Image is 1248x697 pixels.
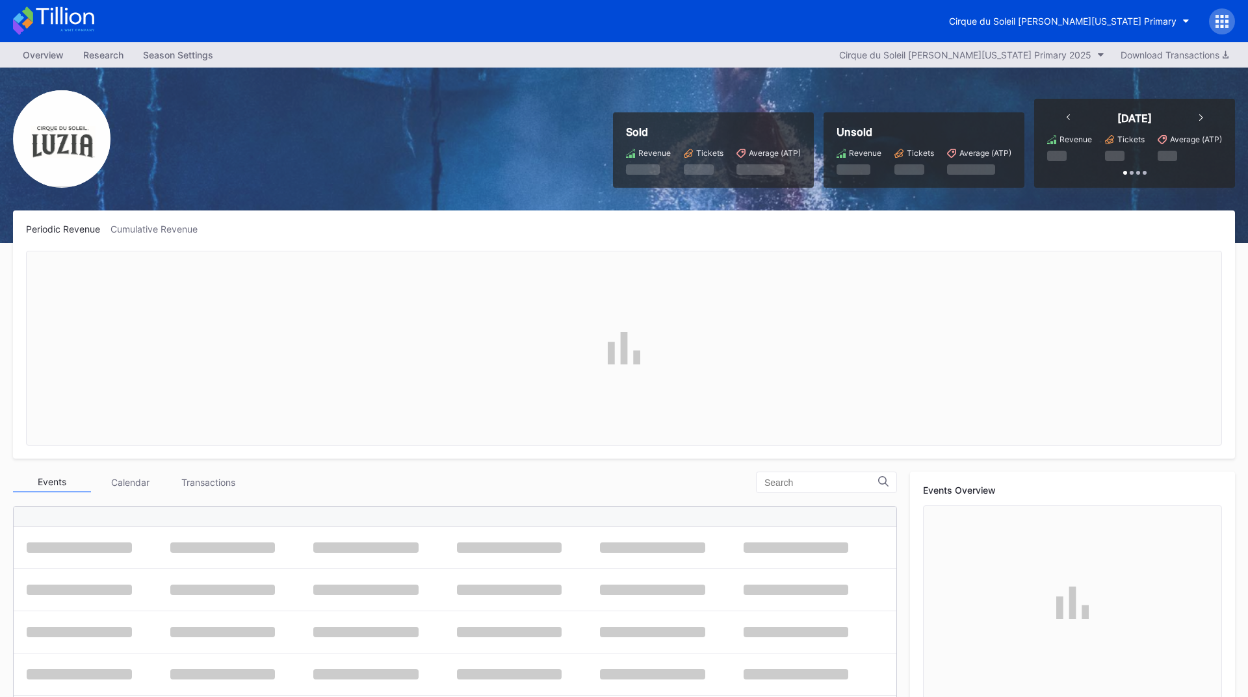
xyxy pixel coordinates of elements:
[13,472,91,492] div: Events
[849,148,881,158] div: Revenue
[110,223,208,234] div: Cumulative Revenue
[1121,49,1228,60] div: Download Transactions
[696,148,723,158] div: Tickets
[1059,134,1092,144] div: Revenue
[749,148,801,158] div: Average (ATP)
[1117,134,1145,144] div: Tickets
[837,125,1011,138] div: Unsold
[949,16,1176,27] div: Cirque du Soleil [PERSON_NAME][US_STATE] Primary
[169,472,247,492] div: Transactions
[26,223,110,234] div: Periodic Revenue
[907,148,934,158] div: Tickets
[839,49,1091,60] div: Cirque du Soleil [PERSON_NAME][US_STATE] Primary 2025
[133,45,223,64] a: Season Settings
[923,485,1222,496] div: Events Overview
[959,148,1011,158] div: Average (ATP)
[626,125,801,138] div: Sold
[73,45,133,64] a: Research
[91,472,169,492] div: Calendar
[13,90,110,188] img: Cirque_du_Soleil_LUZIA_Washington_Primary.png
[939,9,1199,33] button: Cirque du Soleil [PERSON_NAME][US_STATE] Primary
[1117,112,1152,125] div: [DATE]
[833,46,1111,64] button: Cirque du Soleil [PERSON_NAME][US_STATE] Primary 2025
[764,477,878,488] input: Search
[638,148,671,158] div: Revenue
[1114,46,1235,64] button: Download Transactions
[1170,134,1222,144] div: Average (ATP)
[13,45,73,64] a: Overview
